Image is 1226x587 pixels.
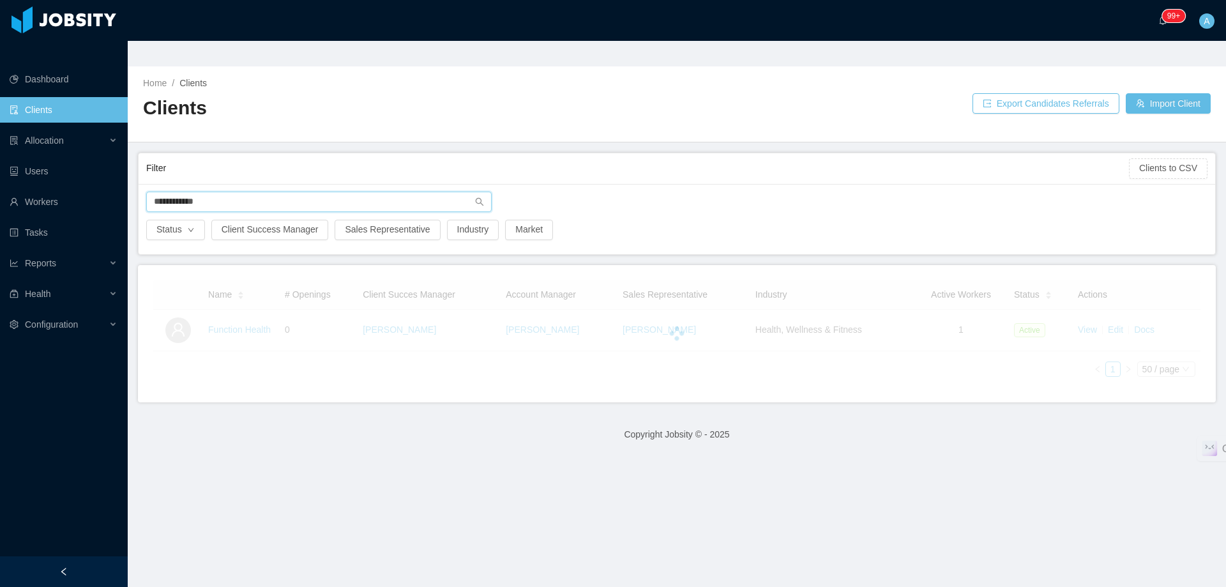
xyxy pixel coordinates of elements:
[59,567,68,576] i: icon: left
[143,95,677,121] h2: Clients
[146,156,1129,180] div: Filter
[10,136,19,145] i: icon: solution
[10,289,19,298] i: icon: medicine-box
[972,93,1119,114] button: icon: exportExport Candidates Referrals
[475,197,484,206] i: icon: search
[179,78,207,88] span: Clients
[172,78,174,88] span: /
[25,319,78,330] span: Configuration
[25,289,50,299] span: Health
[146,220,205,240] button: Statusicon: down
[10,97,117,123] a: icon: auditClients
[128,413,1226,457] footer: Copyright Jobsity © - 2025
[1126,93,1211,114] button: icon: usergroup-addImport Client
[447,220,499,240] button: Industry
[505,220,553,240] button: Market
[10,189,117,215] a: icon: userWorkers
[1204,13,1209,29] span: A
[10,158,117,184] a: icon: robotUsers
[25,258,56,268] span: Reports
[10,320,19,329] i: icon: setting
[335,220,440,240] button: Sales Representative
[211,220,329,240] button: Client Success Manager
[10,66,117,92] a: icon: pie-chartDashboard
[25,135,64,146] span: Allocation
[10,259,19,268] i: icon: line-chart
[1129,158,1207,179] button: Clients to CSV
[10,220,117,245] a: icon: profileTasks
[143,78,167,88] a: Home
